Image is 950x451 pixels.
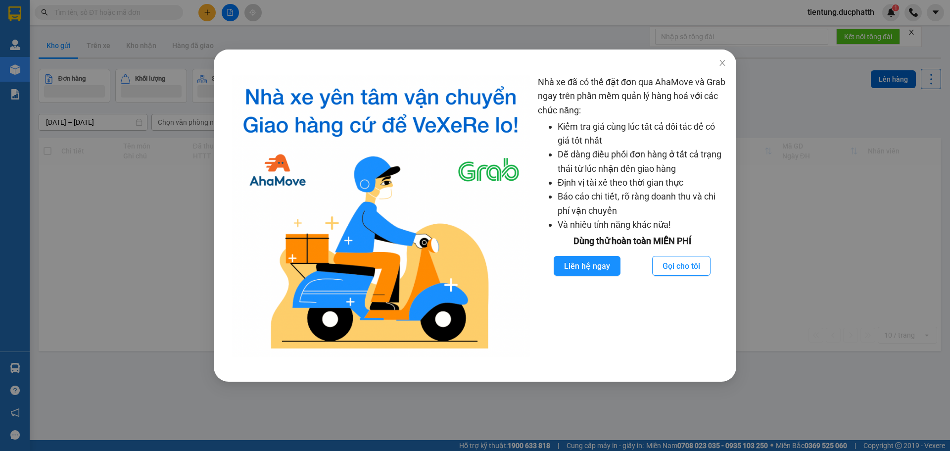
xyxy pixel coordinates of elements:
button: Gọi cho tôi [652,256,711,276]
li: Kiểm tra giá cùng lúc tất cả đối tác để có giá tốt nhất [558,120,726,148]
li: Và nhiều tính năng khác nữa! [558,218,726,232]
img: logo [232,75,530,357]
li: Định vị tài xế theo thời gian thực [558,176,726,190]
span: Liên hệ ngay [564,260,610,272]
button: Liên hệ ngay [554,256,620,276]
span: close [718,59,726,67]
li: Dễ dàng điều phối đơn hàng ở tất cả trạng thái từ lúc nhận đến giao hàng [558,148,726,176]
button: Close [709,50,736,77]
span: Gọi cho tôi [663,260,700,272]
div: Dùng thử hoàn toàn MIỄN PHÍ [538,234,726,248]
div: Nhà xe đã có thể đặt đơn qua AhaMove và Grab ngay trên phần mềm quản lý hàng hoá với các chức năng: [538,75,726,357]
li: Báo cáo chi tiết, rõ ràng doanh thu và chi phí vận chuyển [558,190,726,218]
